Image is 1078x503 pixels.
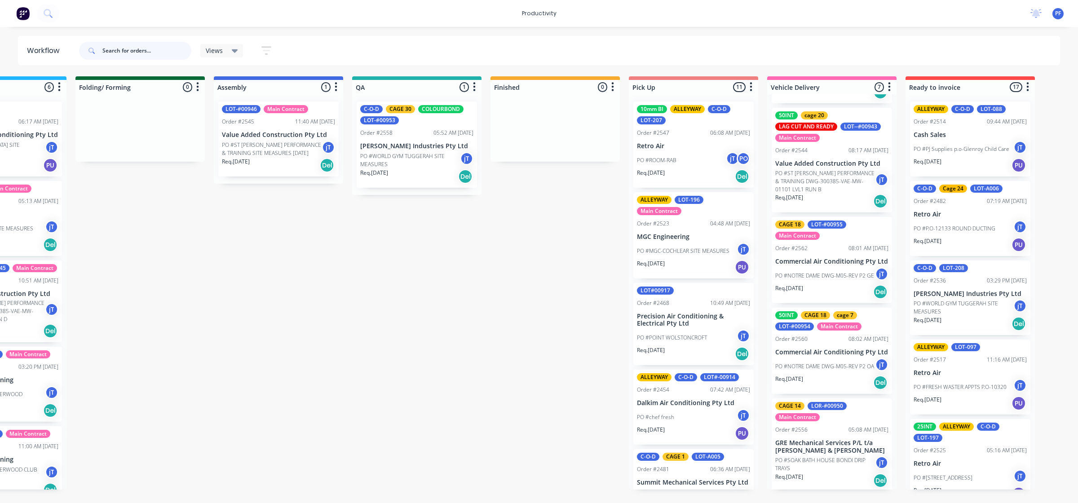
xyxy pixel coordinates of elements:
p: PO #P.O-12133 ROUND DUCTING [914,225,995,233]
div: C-O-DCAGE 30COLOURBONDLOT-#00953Order #255805:52 AM [DATE][PERSON_NAME] Industries Pty LtdPO #WOR... [357,101,477,188]
div: PU [43,158,57,172]
div: CAGE 30 [386,105,415,113]
p: Summit Mechanical Services Pty Ltd [637,479,750,486]
div: CAGE 18 [775,221,804,229]
div: 10:49 AM [DATE] [710,299,750,307]
div: Main Contract [817,322,862,331]
div: C-O-D [951,105,974,113]
div: jT [1013,469,1027,483]
p: Req. [DATE] [775,194,803,202]
div: Del [735,169,749,184]
p: Commercial Air Conditioning Pty Ltd [775,349,888,356]
div: LOT-#00953 [360,116,399,124]
div: 08:02 AM [DATE] [848,335,888,343]
div: 03:29 PM [DATE] [987,277,1027,285]
div: ALLEYWAY [939,423,974,431]
div: LOT-#00955 [808,221,846,229]
div: Order #2468 [637,299,669,307]
p: Commercial Air Conditioning Pty Ltd [775,258,888,265]
p: Req. [DATE] [914,237,941,245]
div: 05:13 AM [DATE] [18,197,58,205]
div: Order #2562 [775,244,808,252]
div: Workflow [27,45,64,56]
p: PO #NOTRE DAME DWG-M05-REV P2 OA [775,362,874,371]
div: C-O-D [360,105,383,113]
div: Order #2481 [637,465,669,473]
div: CAGE 1 [663,453,689,461]
div: jT [45,220,58,234]
span: PF [1055,9,1061,18]
div: Order #2560 [775,335,808,343]
div: cage 20 [801,111,828,119]
div: ALLEYWAY [914,105,948,113]
div: jT [460,152,473,165]
div: PU [1012,487,1026,501]
div: Order #2545 [222,118,254,126]
div: Main Contract [6,430,50,438]
div: LAG CUT AND READY [775,123,837,131]
div: Order #2523 [637,220,669,228]
div: LOT-088 [977,105,1006,113]
div: 11:16 AM [DATE] [987,356,1027,364]
div: Order #2514 [914,118,946,126]
div: Order #2454 [637,386,669,394]
div: Del [43,483,57,497]
div: LOT#00917Order #246810:49 AM [DATE]Precision Air Conditioning & Electrical Pty LtdPO #POINT WOLST... [633,283,754,366]
p: Req. [DATE] [914,158,941,166]
p: PO #WORLD GYM TUGGERAH SITE MEASURES [914,300,1013,316]
div: 10mm BI [637,105,667,113]
p: PO #ROOM-RAB [637,156,676,164]
p: PO #MGC-COCHLEAR SITE MEASURES [637,247,729,255]
div: Order #2556 [775,426,808,434]
p: PO #POINT WOLSTONCROFT [637,334,707,342]
div: Main Contract [264,105,308,113]
div: PU [1012,238,1026,252]
div: jT [1013,220,1027,234]
div: Main Contract [775,232,820,240]
div: LOT-197 [914,434,942,442]
div: 05:52 AM [DATE] [433,129,473,137]
p: Req. [DATE] [914,486,941,494]
div: jT [737,409,750,422]
div: ALLEYWAY [914,343,948,351]
div: ALLEYWAYC-O-DLOT#-00914Order #245407:42 AM [DATE]Dalkim Air Conditioning Pty LtdPO #chef freshjTR... [633,370,754,445]
p: Req. [DATE] [222,158,250,166]
div: PU [735,426,749,441]
div: Order #2536 [914,277,946,285]
div: jT [726,152,739,165]
p: Value Added Construction Pty Ltd [775,160,888,168]
img: Factory [16,7,30,20]
p: Retro Air [914,211,1027,218]
div: LOT#00917 [637,287,674,295]
p: PO #[STREET_ADDRESS] [914,474,972,482]
p: PO #ST [PERSON_NAME] PERFORMANCE & TRAINING SITE MEASURES [DATE] [222,141,322,157]
span: Views [206,46,223,55]
div: C-O-D [708,105,730,113]
p: PO #ST [PERSON_NAME] PERFORMANCE & TRAINING DWG-300385-VAE-MW-01101 LVL1 RUN B [775,169,875,194]
p: PO #NOTRE DAME DWG-M05-REV P2 GE [775,272,874,280]
div: jT [45,465,58,479]
p: PO #WORLD GYM TUGGERAH SITE MEASURES [360,152,460,168]
div: jT [875,358,888,371]
p: Req. [DATE] [637,260,665,268]
div: jT [875,267,888,281]
p: Req. [DATE] [775,473,803,481]
div: 04:48 AM [DATE] [710,220,750,228]
div: jT [737,488,750,502]
input: Search for orders... [102,42,191,60]
div: 08:17 AM [DATE] [848,146,888,154]
div: PU [1012,396,1026,410]
div: jT [875,456,888,469]
div: Del [873,194,888,208]
div: 10:51 AM [DATE] [18,277,58,285]
div: ALLEYWAY [637,196,672,204]
div: 11:40 AM [DATE] [295,118,335,126]
div: Order #2525 [914,446,946,454]
div: LOT-#00954 [775,322,814,331]
div: Order #2558 [360,129,393,137]
div: LOT--#00943 [840,123,881,131]
div: Main Contract [637,207,681,215]
div: 10mm BIALLEYWAYC-O-DLOT-207Order #254706:08 AM [DATE]Retro AirPO #ROOM-RABjTPOReq.[DATE]Del [633,101,754,188]
div: Main Contract [13,264,57,272]
div: ALLEYWAY [670,105,705,113]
